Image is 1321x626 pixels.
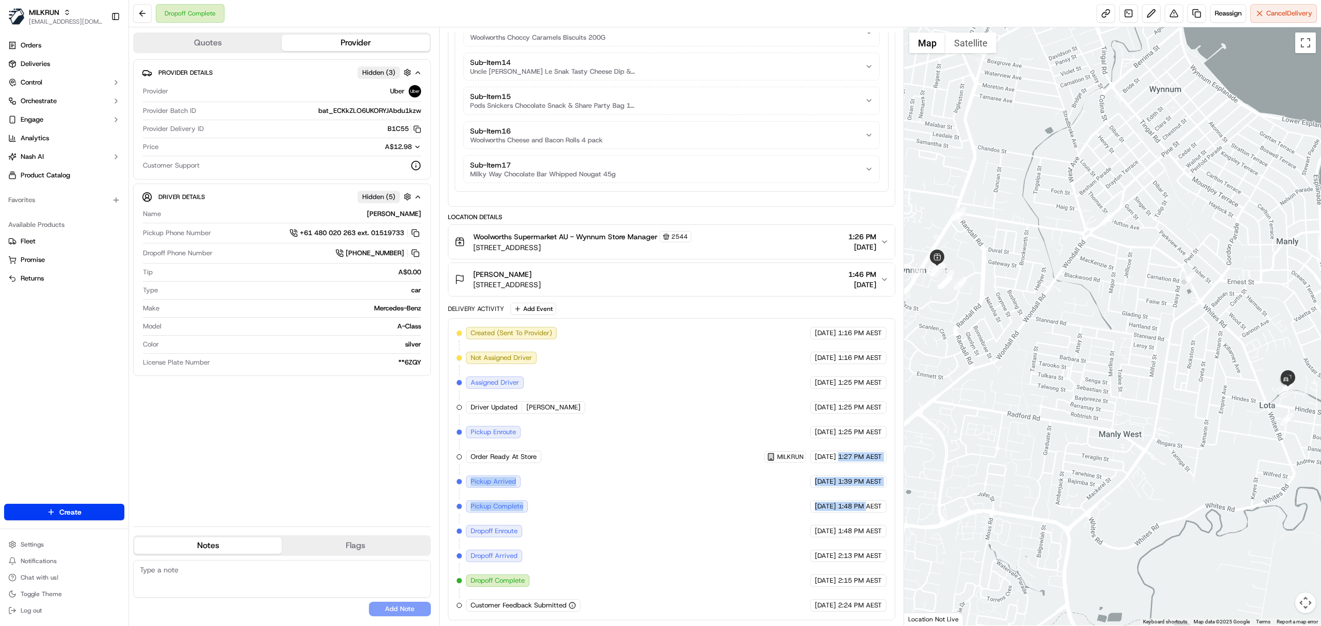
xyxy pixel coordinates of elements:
span: Type [143,286,158,295]
span: Provider Batch ID [143,106,196,116]
span: Log out [21,606,42,615]
button: MILKRUN [29,7,59,18]
div: [PERSON_NAME] [165,209,421,219]
div: 17 [938,275,951,289]
span: +61 480 020 263 ext. 01519733 [300,228,404,238]
a: +61 480 020 263 ext. 01519733 [289,227,421,239]
div: 20 [954,277,967,290]
button: Fleet [4,233,124,250]
button: Reassign [1210,4,1246,23]
span: [STREET_ADDRESS] [473,242,691,253]
span: [DATE] [815,502,836,511]
button: Sub-Item16Woolworths Cheese and Bacon Rolls 4 pack [464,122,879,149]
button: Provider [282,35,429,51]
button: Create [4,504,124,520]
span: Sub-Item 15 [470,91,511,102]
span: [DATE] [815,601,836,610]
button: Notes [134,537,282,554]
a: Orders [4,37,124,54]
span: Pods Snickers Chocolate Snack & Share Party Bag 160g [470,102,635,110]
button: [PERSON_NAME][STREET_ADDRESS]1:46 PM[DATE] [448,263,895,296]
span: Analytics [21,134,49,143]
span: [DATE] [815,551,836,561]
span: [PERSON_NAME] [473,269,531,279]
button: Provider DetailsHidden (3) [142,64,422,81]
span: Pickup Complete [471,502,523,511]
span: [DATE] [848,279,876,290]
button: Control [4,74,124,91]
span: Dropoff Complete [471,576,525,585]
div: silver [163,340,421,349]
img: MILKRUN [8,8,25,25]
img: Google [907,612,941,625]
span: A$12.98 [385,142,412,151]
div: A$0.00 [157,268,421,277]
span: Map data ©2025 Google [1194,619,1250,624]
button: Sub-Item14Uncle [PERSON_NAME] Le Snak Tasty Cheese Dip & Crackers 6 Pack [464,53,879,80]
div: 15 [929,262,943,276]
a: Analytics [4,130,124,146]
span: [DATE] [815,403,836,412]
button: Settings [4,537,124,552]
span: 2544 [671,233,688,241]
button: B1C55 [388,124,421,134]
a: Report a map error [1277,619,1318,624]
span: Deliveries [21,59,50,69]
button: Log out [4,603,124,618]
span: 1:25 PM AEST [838,378,882,387]
span: 2:24 PM AEST [838,601,882,610]
span: [DATE] [815,477,836,486]
button: Flags [282,537,429,554]
button: Toggle fullscreen view [1295,32,1316,53]
span: Milky Way Chocolate Bar Whipped Nougat 45g [470,170,616,178]
span: Control [21,78,42,87]
button: Map camera controls [1295,592,1316,613]
span: Woolworths Cheese and Bacon Rolls 4 pack [470,136,603,144]
span: Chat with us! [21,573,58,582]
div: 7 [911,266,925,279]
span: 1:26 PM [848,232,876,242]
button: Woolworths Supermarket AU - Wynnum Store Manager2544[STREET_ADDRESS]1:26 PM[DATE] [448,225,895,259]
span: Tip [143,268,153,277]
span: Driver Updated [471,403,518,412]
div: 19 [939,275,953,289]
a: [PHONE_NUMBER] [335,248,421,259]
span: Created (Sent To Provider) [471,328,552,338]
span: [DATE] [815,526,836,536]
button: Driver DetailsHidden (5) [142,188,422,205]
span: 2:15 PM AEST [838,576,882,585]
button: Notifications [4,554,124,568]
div: 9 [941,270,954,284]
span: 1:46 PM [848,269,876,279]
div: 21 [953,207,966,221]
span: Dropoff Arrived [471,551,518,561]
span: Assigned Driver [471,378,519,387]
a: Deliveries [4,56,124,72]
span: Nash AI [21,152,44,161]
span: Dropoff Enroute [471,526,518,536]
span: [PERSON_NAME] [526,403,581,412]
button: Promise [4,252,124,268]
span: 1:48 PM AEST [838,502,882,511]
div: 23 [1182,272,1195,286]
span: Make [143,304,159,313]
span: Settings [21,540,44,549]
button: Show satellite imagery [945,32,996,53]
div: 22 [1101,212,1114,226]
div: Mercedes-Benz [164,304,421,313]
span: [DATE] [815,328,836,338]
span: Create [59,507,82,517]
div: Favorites [4,192,124,208]
span: Uncle [PERSON_NAME] Le Snak Tasty Cheese Dip & Crackers 6 Pack [470,68,635,76]
span: Customer Support [143,161,200,170]
span: Pickup Enroute [471,427,516,437]
span: Uber [390,87,405,96]
button: Sub-Item15Pods Snickers Chocolate Snack & Share Party Bag 160g [464,87,879,114]
span: [DATE] [815,576,836,585]
span: Engage [21,115,43,124]
span: Promise [21,255,45,265]
span: Fleet [21,237,36,246]
div: A-Class [166,322,421,331]
span: Orchestrate [21,96,57,106]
